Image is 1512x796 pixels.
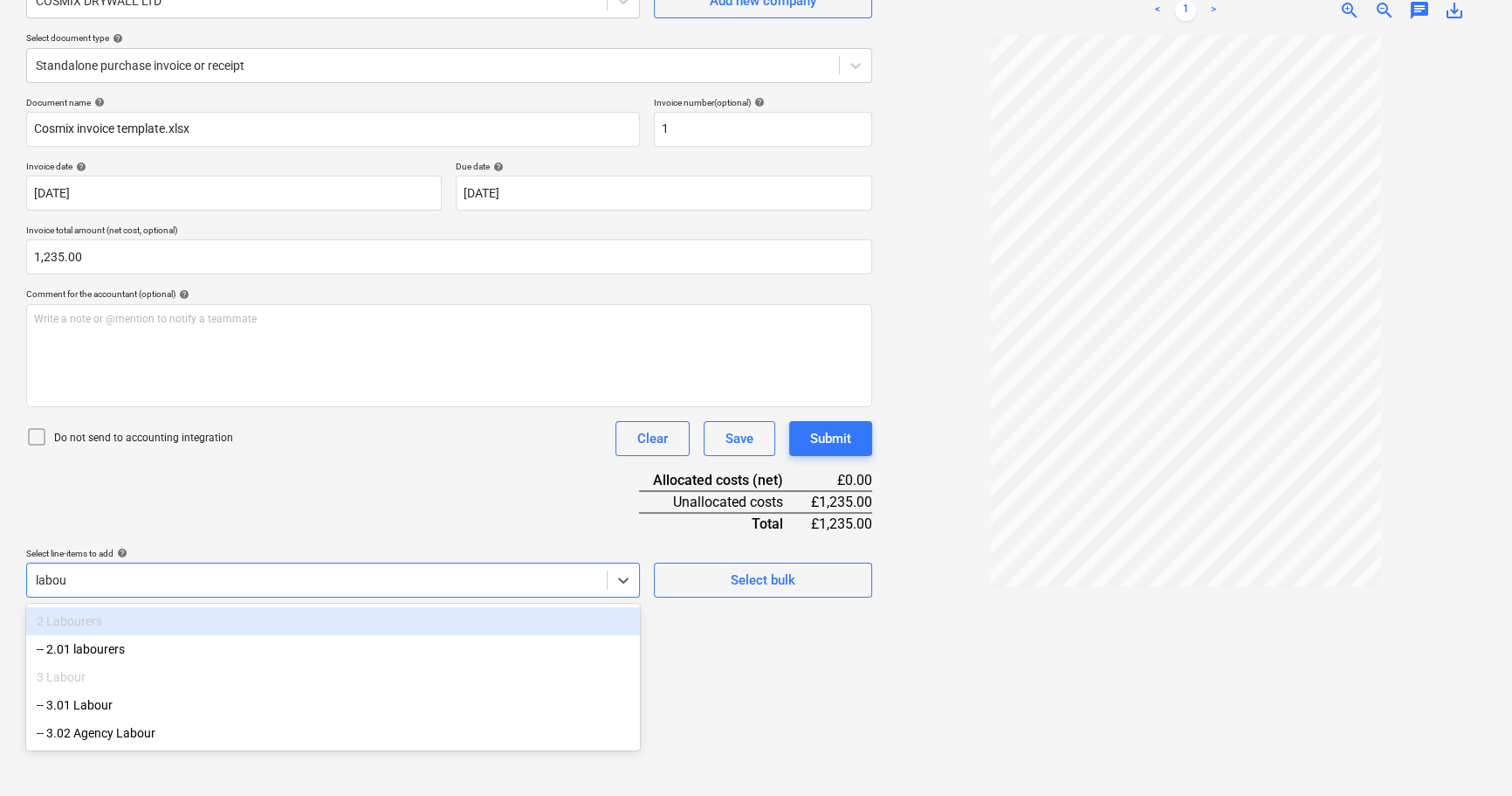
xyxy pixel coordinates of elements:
[72,162,86,172] span: help
[615,421,690,456] button: Clear
[26,97,640,108] div: Document name
[811,470,872,491] div: £0.00
[175,289,189,300] span: help
[456,176,871,211] input: Due date not specified
[639,491,811,513] div: Unallocated costs
[751,97,765,107] span: help
[704,421,775,456] button: Save
[811,513,872,534] div: £1,235.00
[654,97,872,108] div: Invoice number (optional)
[26,607,640,635] div: 2 Labourers
[637,427,668,450] div: Clear
[26,176,442,211] input: Invoice date not specified
[810,427,851,450] div: Submit
[26,225,872,239] p: Invoice total amount (net cost, optional)
[91,97,105,107] span: help
[811,491,872,513] div: £1,235.00
[731,569,795,592] div: Select bulk
[26,548,640,559] div: Select line-items to add
[456,161,871,172] div: Due date
[639,470,811,491] div: Allocated costs (net)
[26,663,640,691] div: 3 Labour
[26,32,872,44] div: Select document type
[654,563,872,598] button: Select bulk
[26,239,872,274] input: Invoice total amount (net cost, optional)
[113,548,127,558] span: help
[26,112,640,147] input: Document name
[26,635,640,663] div: -- 2.01 labourers
[789,421,872,456] button: Submit
[639,513,811,534] div: Total
[26,288,872,300] div: Comment for the accountant (optional)
[26,161,442,172] div: Invoice date
[109,33,123,44] span: help
[490,162,504,172] span: help
[654,112,872,147] input: Invoice number
[26,719,640,747] div: -- 3.02 Agency Labour
[725,427,753,450] div: Save
[26,691,640,719] div: -- 3.01 Labour
[54,431,233,446] p: Do not send to accounting integration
